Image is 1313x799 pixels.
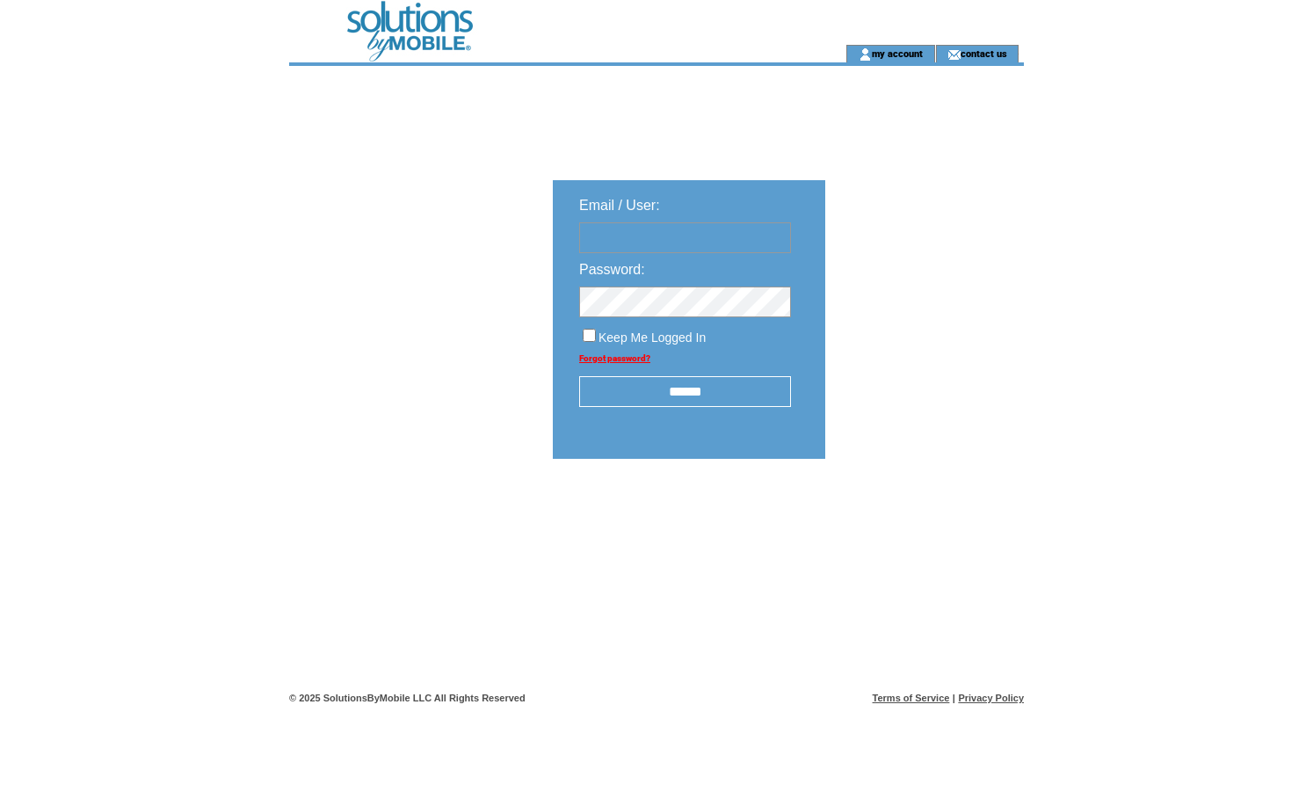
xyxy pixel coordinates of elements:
a: Terms of Service [873,693,950,703]
img: contact_us_icon.gif [947,47,961,62]
span: | [953,693,955,703]
a: my account [872,47,923,59]
img: transparent.png [876,503,964,525]
a: Forgot password? [579,353,650,363]
img: account_icon.gif [859,47,872,62]
span: Email / User: [579,198,660,213]
span: Keep Me Logged In [598,330,706,345]
a: contact us [961,47,1007,59]
a: Privacy Policy [958,693,1024,703]
span: Password: [579,262,645,277]
span: © 2025 SolutionsByMobile LLC All Rights Reserved [289,693,526,703]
